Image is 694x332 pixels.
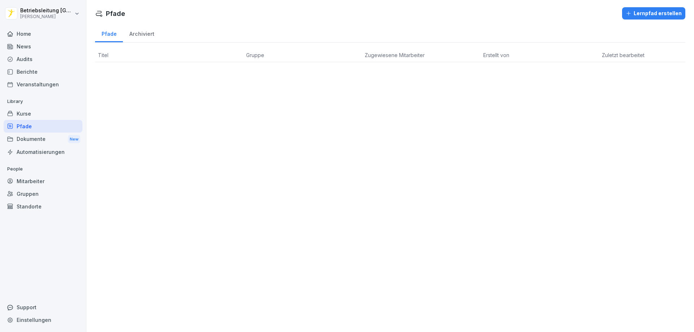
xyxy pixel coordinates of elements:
a: News [4,40,82,53]
p: People [4,163,82,175]
p: Library [4,96,82,107]
a: Automatisierungen [4,146,82,158]
span: Zuletzt bearbeitet [602,52,644,58]
a: Veranstaltungen [4,78,82,91]
a: DokumenteNew [4,133,82,146]
a: Pfade [95,24,123,42]
a: Archiviert [123,24,160,42]
span: Zugewiesene Mitarbeiter [365,52,425,58]
a: Audits [4,53,82,65]
button: Lernpfad erstellen [622,7,685,20]
span: Erstellt von [483,52,509,58]
a: Gruppen [4,187,82,200]
div: Support [4,301,82,314]
div: New [68,135,80,143]
a: Home [4,27,82,40]
th: Gruppe [243,48,362,62]
p: [PERSON_NAME] [20,14,73,19]
a: Pfade [4,120,82,133]
div: Lernpfad erstellen [626,9,682,17]
a: Mitarbeiter [4,175,82,187]
a: Berichte [4,65,82,78]
a: Einstellungen [4,314,82,326]
a: Kurse [4,107,82,120]
span: Titel [98,52,108,58]
p: Betriebsleitung [GEOGRAPHIC_DATA] [20,8,73,14]
a: Standorte [4,200,82,213]
h1: Pfade [106,9,125,18]
div: Dokumente [4,133,82,146]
